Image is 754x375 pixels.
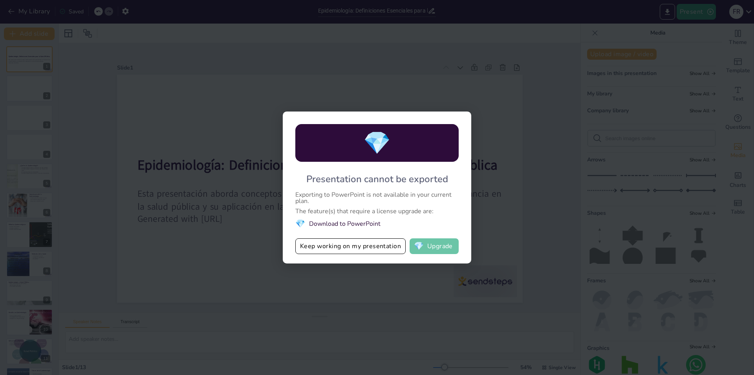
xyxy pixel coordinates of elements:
div: The feature(s) that require a license upgrade are: [295,208,459,214]
button: Keep working on my presentation [295,238,406,254]
li: Download to PowerPoint [295,218,459,229]
span: diamond [363,128,391,158]
span: diamond [414,242,424,250]
button: diamondUpgrade [410,238,459,254]
div: Exporting to PowerPoint is not available in your current plan. [295,192,459,204]
span: diamond [295,218,305,229]
div: Presentation cannot be exported [306,173,448,185]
